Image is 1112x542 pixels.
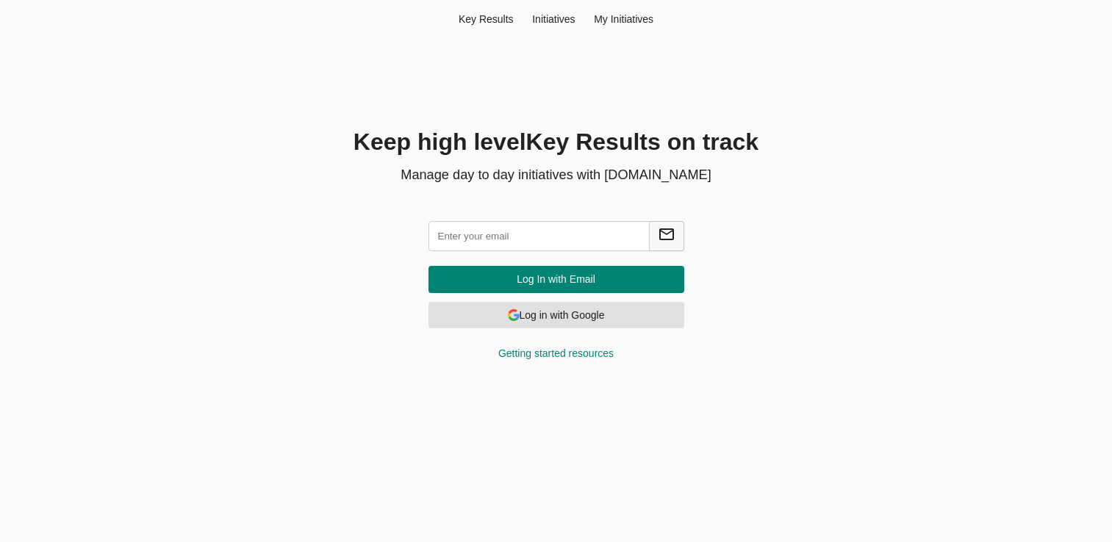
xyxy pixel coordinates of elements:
[428,221,650,251] input: Enter your email
[523,12,584,26] div: Initiatives
[440,306,672,325] span: Log in with Google
[428,346,684,361] div: Getting started resources
[221,126,892,159] h1: Keep high level Key Result s on track
[221,165,892,184] p: Manage day to day initiatives with [DOMAIN_NAME]
[428,302,684,329] button: Log in with GoogleLog in with Google
[440,270,672,289] span: Log In with Email
[428,266,684,293] button: Log In with Email
[508,309,520,321] img: Log in with Google
[449,12,523,26] div: Key Result s
[584,12,663,26] div: My Initiatives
